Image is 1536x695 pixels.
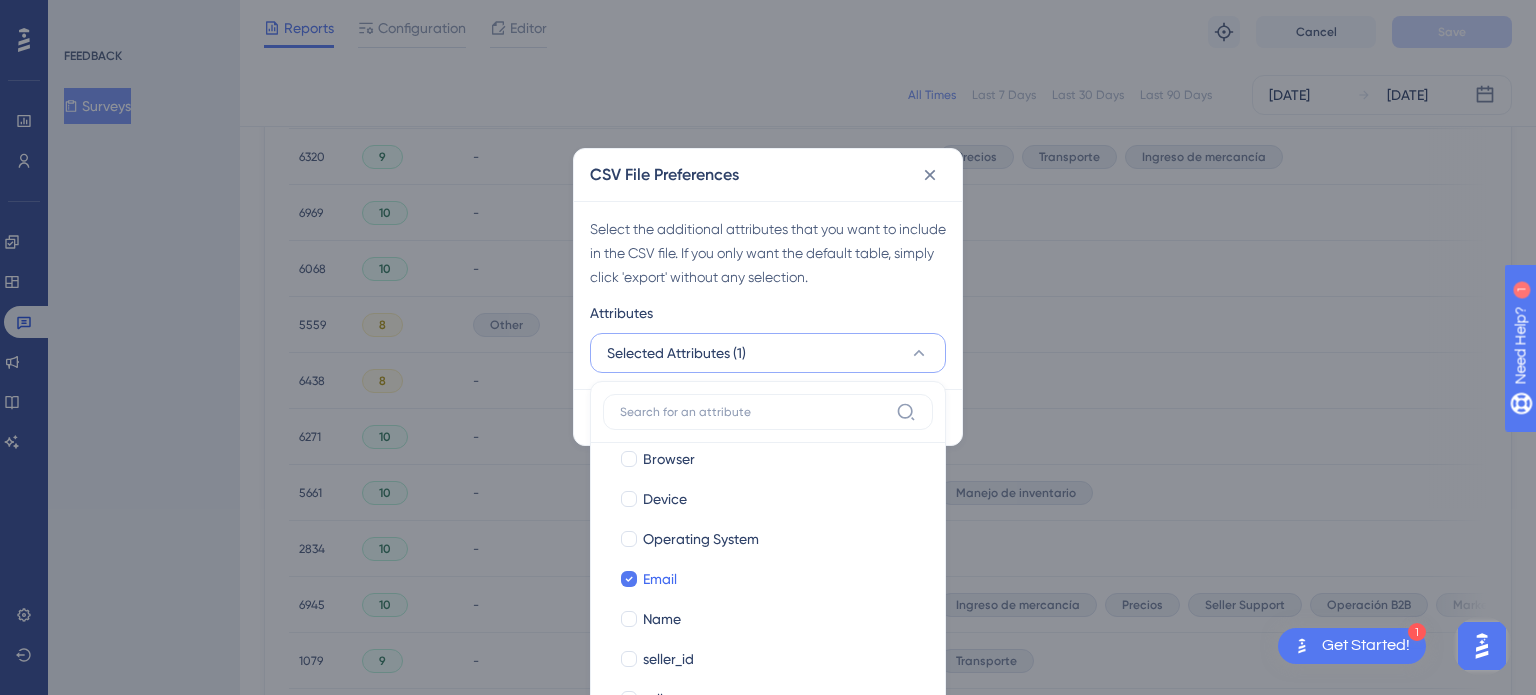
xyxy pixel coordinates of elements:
[643,487,687,511] span: Device
[607,341,746,365] span: Selected Attributes (1)
[643,527,759,551] span: Operating System
[139,10,145,26] div: 1
[620,404,888,420] input: Search for an attribute
[1290,634,1314,658] img: launcher-image-alternative-text
[643,607,681,631] span: Name
[1452,616,1512,676] iframe: UserGuiding AI Assistant Launcher
[643,447,695,471] span: Browser
[590,301,653,325] span: Attributes
[590,217,946,289] div: Select the additional attributes that you want to include in the CSV file. If you only want the d...
[47,5,125,29] span: Need Help?
[1408,623,1426,641] div: 1
[1322,635,1410,657] div: Get Started!
[643,647,694,671] span: seller_id
[590,163,739,187] h2: CSV File Preferences
[643,567,677,591] span: Email
[1278,628,1426,664] div: Open Get Started! checklist, remaining modules: 1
